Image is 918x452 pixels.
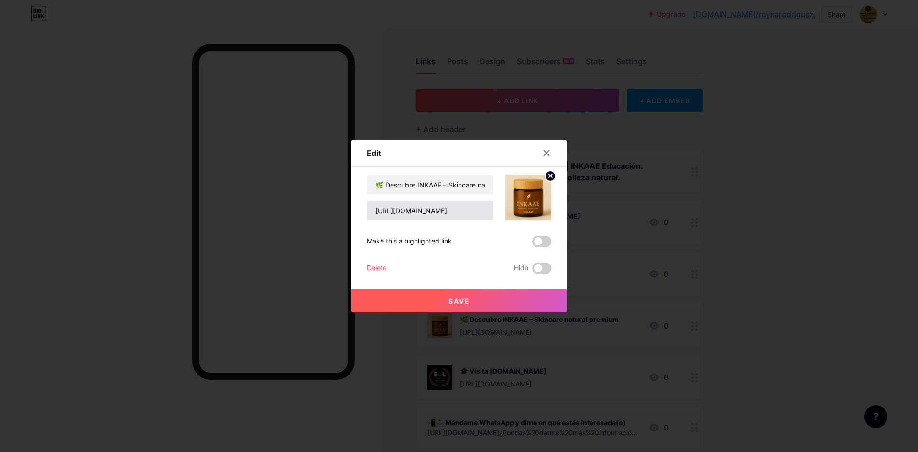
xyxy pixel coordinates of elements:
[367,263,387,274] div: Delete
[448,297,470,305] span: Save
[367,147,381,159] div: Edit
[505,175,551,220] img: link_thumbnail
[367,175,493,194] input: Title
[367,236,452,247] div: Make this a highlighted link
[514,263,528,274] span: Hide
[367,201,493,220] input: URL
[351,289,567,312] button: Save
